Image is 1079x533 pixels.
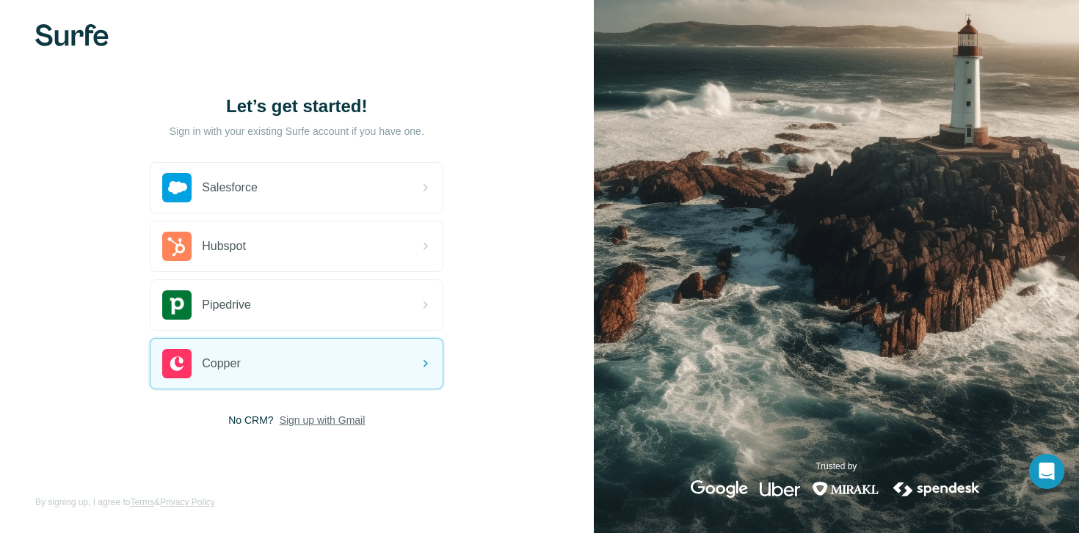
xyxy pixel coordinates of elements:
span: Hubspot [202,238,246,255]
img: pipedrive's logo [162,290,192,320]
img: spendesk's logo [891,480,982,498]
a: Privacy Policy [160,497,215,507]
img: salesforce's logo [162,173,192,202]
img: copper's logo [162,349,192,378]
div: Open Intercom Messenger [1029,454,1064,489]
p: Sign in with your existing Surfe account if you have one. [170,124,424,139]
img: hubspot's logo [162,232,192,261]
a: Terms [130,497,154,507]
img: Surfe's logo [35,24,109,46]
button: Sign up with Gmail [280,413,366,427]
img: mirakl's logo [812,480,879,498]
span: Copper [202,355,240,372]
img: google's logo [691,480,748,498]
span: By signing up, I agree to & [35,496,215,509]
span: Salesforce [202,179,258,196]
h1: Let’s get started! [150,95,443,118]
p: Trusted by [815,460,857,473]
span: No CRM? [228,413,273,427]
img: uber's logo [760,480,800,498]
span: Pipedrive [202,296,251,314]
